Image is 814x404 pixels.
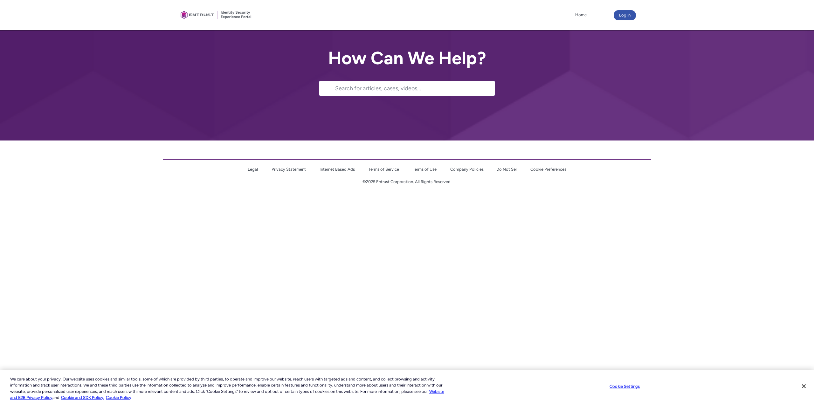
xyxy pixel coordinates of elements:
[614,10,636,20] button: Log in
[163,179,651,185] p: ©2025 Entrust Corporation. All Rights Reserved.
[530,167,566,172] a: Cookie Preferences
[335,81,495,96] input: Search for articles, cases, videos...
[106,395,131,400] a: Cookie Policy
[319,48,495,68] h2: How Can We Help?
[319,81,335,96] button: Search
[369,167,399,172] a: Terms of Service
[272,167,306,172] a: Privacy Statement
[450,167,484,172] a: Company Policies
[10,376,448,401] div: We care about your privacy. Our website uses cookies and similar tools, some of which are provide...
[605,380,645,393] button: Cookie Settings
[413,167,437,172] a: Terms of Use
[496,167,518,172] a: Do Not Sell
[574,10,588,20] a: Home
[248,167,258,172] a: Legal
[61,395,104,400] a: Cookie and SDK Policy.
[320,167,355,172] a: Internet Based Ads
[797,379,811,393] button: Close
